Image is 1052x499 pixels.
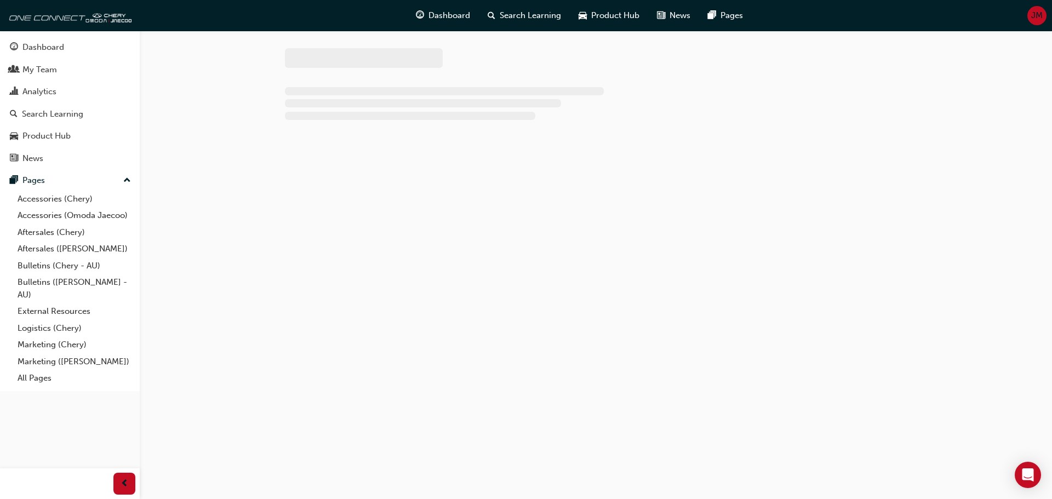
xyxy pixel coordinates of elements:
[10,154,18,164] span: news-icon
[4,126,135,146] a: Product Hub
[570,4,648,27] a: car-iconProduct Hub
[13,353,135,370] a: Marketing ([PERSON_NAME])
[4,37,135,58] a: Dashboard
[407,4,479,27] a: guage-iconDashboard
[1027,6,1047,25] button: JM
[4,148,135,169] a: News
[13,240,135,257] a: Aftersales ([PERSON_NAME])
[10,110,18,119] span: search-icon
[13,274,135,303] a: Bulletins ([PERSON_NAME] - AU)
[5,4,131,26] img: oneconnect
[648,4,699,27] a: news-iconNews
[4,35,135,170] button: DashboardMy TeamAnalyticsSearch LearningProduct HubNews
[22,152,43,165] div: News
[10,176,18,186] span: pages-icon
[670,9,690,22] span: News
[708,9,716,22] span: pages-icon
[10,43,18,53] span: guage-icon
[22,85,56,98] div: Analytics
[13,191,135,208] a: Accessories (Chery)
[500,9,561,22] span: Search Learning
[4,60,135,80] a: My Team
[416,9,424,22] span: guage-icon
[591,9,639,22] span: Product Hub
[1031,9,1043,22] span: JM
[13,207,135,224] a: Accessories (Omoda Jaecoo)
[13,370,135,387] a: All Pages
[10,131,18,141] span: car-icon
[4,170,135,191] button: Pages
[123,174,131,188] span: up-icon
[13,224,135,241] a: Aftersales (Chery)
[10,87,18,97] span: chart-icon
[13,336,135,353] a: Marketing (Chery)
[488,9,495,22] span: search-icon
[4,82,135,102] a: Analytics
[10,65,18,75] span: people-icon
[428,9,470,22] span: Dashboard
[13,257,135,274] a: Bulletins (Chery - AU)
[721,9,743,22] span: Pages
[121,477,129,491] span: prev-icon
[479,4,570,27] a: search-iconSearch Learning
[657,9,665,22] span: news-icon
[699,4,752,27] a: pages-iconPages
[13,303,135,320] a: External Resources
[22,64,57,76] div: My Team
[22,41,64,54] div: Dashboard
[4,104,135,124] a: Search Learning
[579,9,587,22] span: car-icon
[13,320,135,337] a: Logistics (Chery)
[22,130,71,142] div: Product Hub
[22,174,45,187] div: Pages
[22,108,83,121] div: Search Learning
[1015,462,1041,488] div: Open Intercom Messenger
